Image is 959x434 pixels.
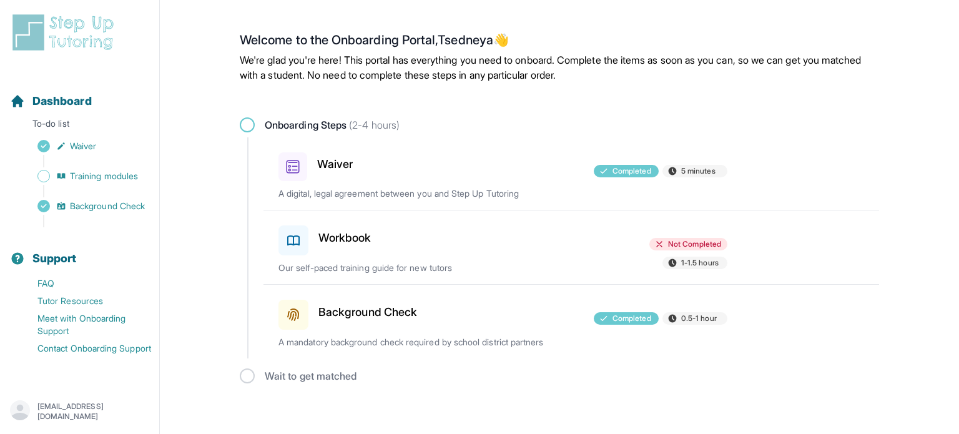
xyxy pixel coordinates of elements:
a: Tutor Resources [10,292,159,310]
a: Training modules [10,167,159,185]
span: 1-1.5 hours [681,258,719,268]
span: Completed [612,166,651,176]
a: WaiverCompleted5 minutesA digital, legal agreement between you and Step Up Tutoring [263,137,879,210]
button: [EMAIL_ADDRESS][DOMAIN_NAME] [10,400,149,423]
span: Not Completed [668,239,721,249]
span: Background Check [70,200,145,212]
span: Support [32,250,77,267]
p: To-do list [5,117,154,135]
a: WorkbookNot Completed1-1.5 hoursOur self-paced training guide for new tutors [263,210,879,284]
a: Waiver [10,137,159,155]
span: Waiver [70,140,96,152]
button: Support [5,230,154,272]
span: Completed [612,313,651,323]
p: We're glad you're here! This portal has everything you need to onboard. Complete the items as soo... [240,52,879,82]
img: logo [10,12,121,52]
a: Contact Onboarding Support [10,340,159,357]
h2: Welcome to the Onboarding Portal, Tsedneya 👋 [240,32,879,52]
p: [EMAIL_ADDRESS][DOMAIN_NAME] [37,402,149,422]
p: A digital, legal agreement between you and Step Up Tutoring [278,187,571,200]
p: Our self-paced training guide for new tutors [278,262,571,274]
p: A mandatory background check required by school district partners [278,336,571,348]
a: Dashboard [10,92,92,110]
span: Onboarding Steps [265,117,400,132]
span: 5 minutes [681,166,716,176]
h3: Workbook [318,229,371,247]
span: Training modules [70,170,138,182]
span: Dashboard [32,92,92,110]
span: (2-4 hours) [347,119,400,131]
a: Background CheckCompleted0.5-1 hourA mandatory background check required by school district partners [263,285,879,358]
a: Meet with Onboarding Support [10,310,159,340]
button: Dashboard [5,72,154,115]
span: 0.5-1 hour [681,313,717,323]
h3: Background Check [318,303,417,321]
h3: Waiver [317,155,353,173]
a: Background Check [10,197,159,215]
a: FAQ [10,275,159,292]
